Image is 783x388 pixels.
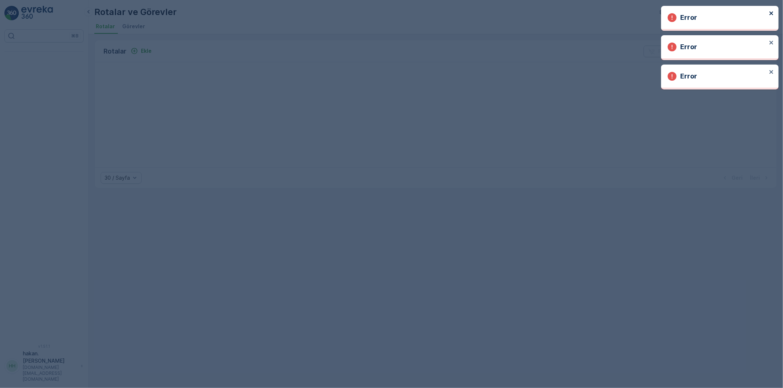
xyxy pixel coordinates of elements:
[680,42,697,52] p: Error
[769,10,774,17] button: close
[769,40,774,47] button: close
[680,71,697,81] p: Error
[680,12,697,23] p: Error
[769,69,774,76] button: close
